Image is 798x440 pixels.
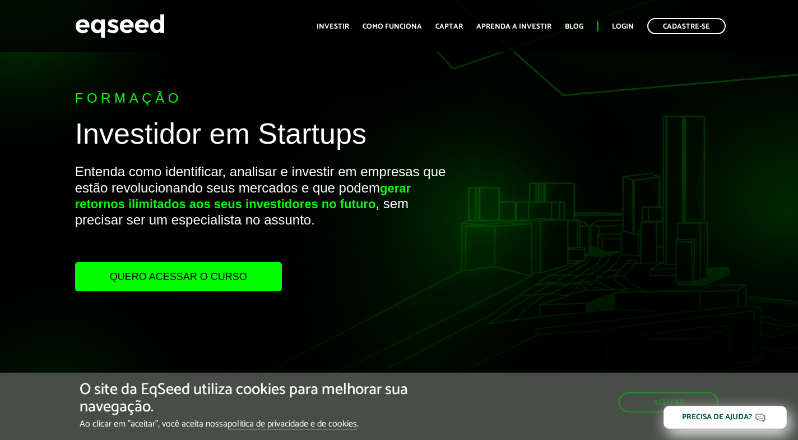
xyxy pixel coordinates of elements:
[228,420,357,429] a: política de privacidade e de cookies
[80,419,463,429] p: Ao clicar em "aceitar", você aceita nossa .
[75,90,457,107] p: Formação
[476,23,551,30] a: Aprenda a investir
[75,164,457,262] p: Entenda como identificar, analisar e investir em empresas que estão revolucionando seus mercados ...
[363,23,422,30] a: Como funciona
[75,118,457,155] h1: Investidor em Startups
[75,11,165,41] img: EqSeed
[80,381,463,416] h5: O site da EqSeed utiliza cookies para melhorar sua navegação.
[647,18,726,34] a: Cadastre-se
[75,262,282,291] a: Quero acessar o curso
[612,23,634,30] a: Login
[619,392,718,412] button: Aceitar
[435,23,463,30] a: Captar
[317,23,349,30] a: Investir
[565,23,583,30] a: Blog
